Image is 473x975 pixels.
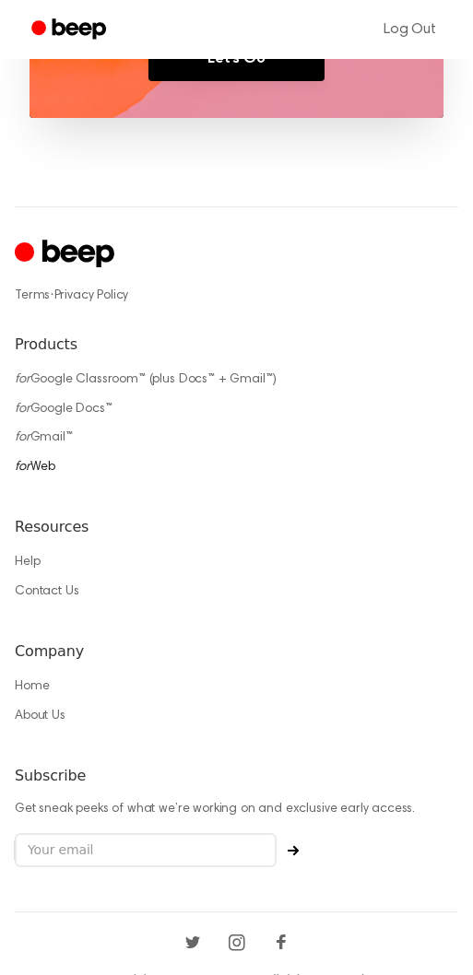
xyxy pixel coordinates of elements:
[15,237,119,273] a: Cruip
[15,373,30,386] i: for
[277,845,310,856] button: Subscribe
[15,516,458,538] h6: Resources
[15,556,40,569] a: Help
[15,710,65,722] a: About Us
[266,927,296,957] a: Facebook
[15,802,458,818] p: Get sneak peeks of what we’re working on and exclusive early access.
[15,403,30,416] i: for
[365,7,455,52] a: Log Out
[15,640,458,663] h6: Company
[54,289,129,302] a: Privacy Policy
[15,334,458,356] h6: Products
[15,431,73,444] a: forGmail™
[15,833,277,868] input: Your email
[15,431,30,444] i: for
[15,373,277,386] a: forGoogle Classroom™ (plus Docs™ + Gmail™)
[15,461,55,474] a: forWeb
[15,461,30,474] i: for
[15,289,50,302] a: Terms
[222,927,252,957] a: Instagram
[178,927,207,957] a: Twitter
[15,680,49,693] a: Home
[15,585,78,598] a: Contact Us
[15,287,458,305] div: ·
[18,12,123,48] a: Beep
[15,765,458,787] h6: Subscribe
[15,403,112,416] a: forGoogle Docs™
